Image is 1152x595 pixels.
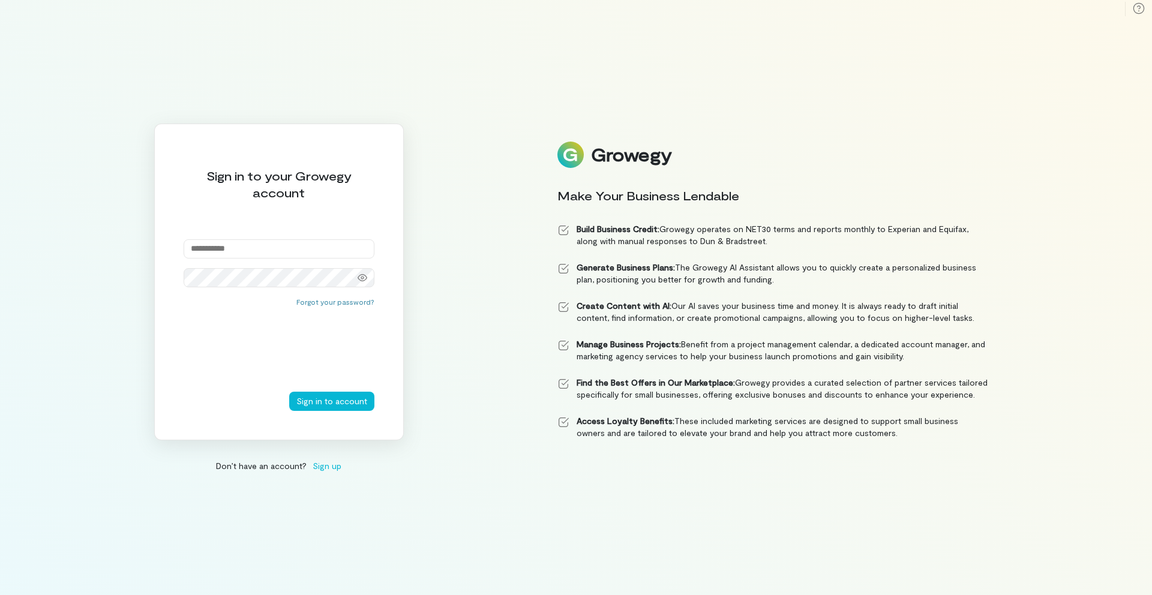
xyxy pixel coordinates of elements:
[557,300,988,324] li: Our AI saves your business time and money. It is always ready to draft initial content, find info...
[577,416,674,426] strong: Access Loyalty Benefits:
[289,392,374,411] button: Sign in to account
[577,262,675,272] strong: Generate Business Plans:
[557,377,988,401] li: Growegy provides a curated selection of partner services tailored specifically for small business...
[557,187,988,204] div: Make Your Business Lendable
[296,297,374,306] button: Forgot your password?
[577,377,735,387] strong: Find the Best Offers in Our Marketplace:
[577,339,681,349] strong: Manage Business Projects:
[577,224,659,234] strong: Build Business Credit:
[313,459,341,472] span: Sign up
[591,145,671,165] div: Growegy
[557,262,988,286] li: The Growegy AI Assistant allows you to quickly create a personalized business plan, positioning y...
[557,223,988,247] li: Growegy operates on NET30 terms and reports monthly to Experian and Equifax, along with manual re...
[557,142,584,168] img: Logo
[577,300,671,311] strong: Create Content with AI:
[557,415,988,439] li: These included marketing services are designed to support small business owners and are tailored ...
[184,167,374,201] div: Sign in to your Growegy account
[557,338,988,362] li: Benefit from a project management calendar, a dedicated account manager, and marketing agency ser...
[154,459,404,472] div: Don’t have an account?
